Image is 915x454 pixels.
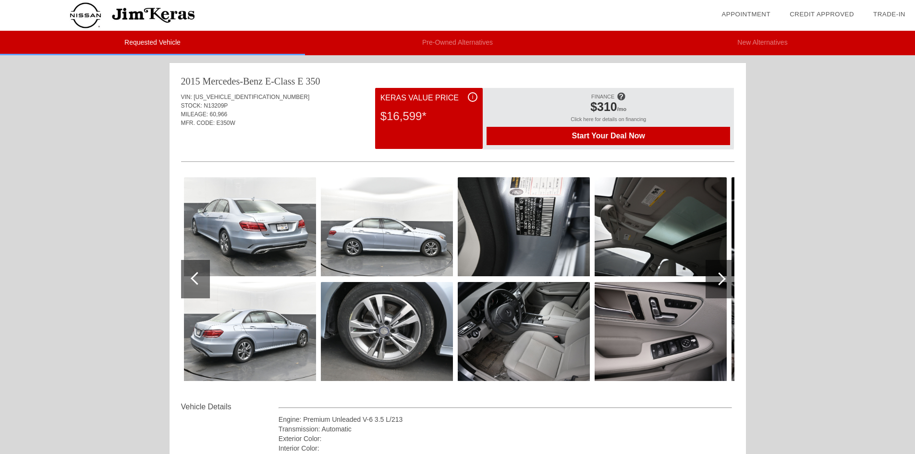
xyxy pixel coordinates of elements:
[595,282,727,381] img: 13.jpg
[732,177,864,276] img: 14.jpg
[210,111,228,118] span: 60,966
[181,111,208,118] span: MILEAGE:
[204,102,228,109] span: N13209P
[181,120,215,126] span: MFR. CODE:
[279,415,732,424] div: Engine: Premium Unleaded V-6 3.5 L/213
[499,132,718,140] span: Start Your Deal Now
[181,401,279,413] div: Vehicle Details
[181,74,295,88] div: 2015 Mercedes-Benz E-Class
[181,102,202,109] span: STOCK:
[321,177,453,276] img: 8.jpg
[184,282,316,381] img: 7.jpg
[590,100,617,113] span: $310
[279,424,732,434] div: Transmission: Automatic
[380,92,477,104] div: Keras Value Price
[790,11,854,18] a: Credit Approved
[305,31,610,55] li: Pre-Owned Alternatives
[591,94,614,99] span: FINANCE
[610,31,915,55] li: New Alternatives
[279,443,732,453] div: Interior Color:
[472,94,474,100] span: i
[732,282,864,381] img: 15.jpg
[491,100,725,116] div: /mo
[321,282,453,381] img: 9.jpg
[297,74,320,88] div: E 350
[279,434,732,443] div: Exterior Color:
[217,120,235,126] span: E350W
[380,104,477,129] div: $16,599*
[181,94,192,100] span: VIN:
[873,11,905,18] a: Trade-In
[721,11,770,18] a: Appointment
[194,94,309,100] span: [US_VEHICLE_IDENTIFICATION_NUMBER]
[458,177,590,276] img: 10.jpg
[181,133,734,148] div: Quoted on [DATE] 6:40:22 PM
[184,177,316,276] img: 6.jpg
[458,282,590,381] img: 11.jpg
[595,177,727,276] img: 12.jpg
[487,116,730,127] div: Click here for details on financing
